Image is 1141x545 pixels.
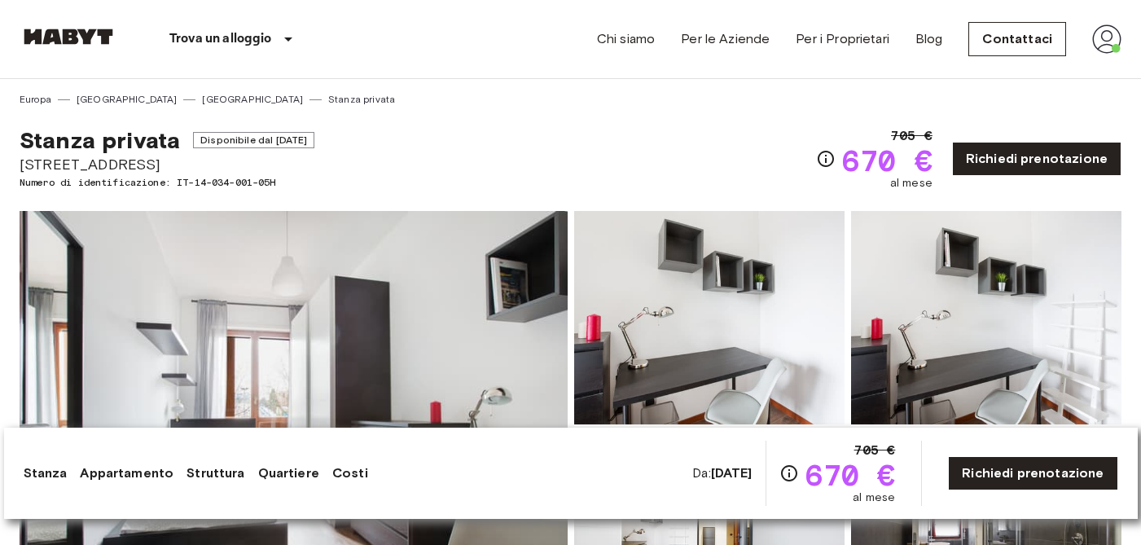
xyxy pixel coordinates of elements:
[20,92,51,107] a: Europa
[332,464,368,483] a: Costi
[854,441,896,460] span: 705 €
[851,211,1121,424] img: Picture of unit IT-14-034-001-05H
[1092,24,1121,54] img: avatar
[842,146,933,175] span: 670 €
[258,464,319,483] a: Quartiere
[574,211,845,424] img: Picture of unit IT-14-034-001-05H
[948,456,1117,490] a: Richiedi prenotazione
[692,464,752,482] span: Da:
[193,132,314,148] span: Disponibile dal [DATE]
[169,29,272,49] p: Trova un alloggio
[796,29,889,49] a: Per i Proprietari
[711,465,753,481] b: [DATE]
[681,29,770,49] a: Per le Aziende
[24,464,68,483] a: Stanza
[328,92,395,107] a: Stanza privata
[20,29,117,45] img: Habyt
[915,29,943,49] a: Blog
[853,490,895,506] span: al mese
[952,142,1121,176] a: Richiedi prenotazione
[20,154,314,175] span: [STREET_ADDRESS]
[891,126,933,146] span: 705 €
[202,92,303,107] a: [GEOGRAPHIC_DATA]
[779,464,799,483] svg: Verifica i dettagli delle spese nella sezione 'Riassunto dei Costi'. Si prega di notare che gli s...
[968,22,1066,56] a: Contattaci
[816,149,836,169] svg: Verifica i dettagli delle spese nella sezione 'Riassunto dei Costi'. Si prega di notare che gli s...
[80,464,173,483] a: Appartamento
[890,175,933,191] span: al mese
[20,175,314,190] span: Numero di identificazione: IT-14-034-001-05H
[77,92,178,107] a: [GEOGRAPHIC_DATA]
[20,126,180,154] span: Stanza privata
[187,464,244,483] a: Struttura
[805,460,896,490] span: 670 €
[597,29,655,49] a: Chi siamo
